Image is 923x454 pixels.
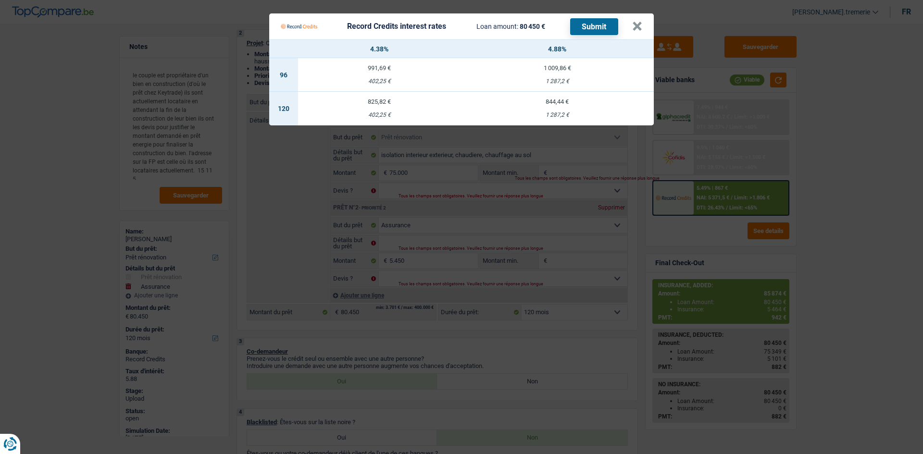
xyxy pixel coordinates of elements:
[520,23,545,30] span: 80 450 €
[298,98,461,105] div: 825,82 €
[461,98,654,105] div: 844,44 €
[570,18,618,35] button: Submit
[269,92,298,125] td: 120
[269,58,298,92] td: 96
[298,65,461,71] div: 991,69 €
[298,78,461,85] div: 402,25 €
[632,22,642,31] button: ×
[461,65,654,71] div: 1 009,86 €
[298,112,461,118] div: 402,25 €
[461,78,654,85] div: 1 287,2 €
[347,23,446,30] div: Record Credits interest rates
[476,23,518,30] span: Loan amount:
[281,17,317,36] img: Record Credits
[461,112,654,118] div: 1 287,2 €
[298,40,461,58] th: 4.38%
[461,40,654,58] th: 4.88%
